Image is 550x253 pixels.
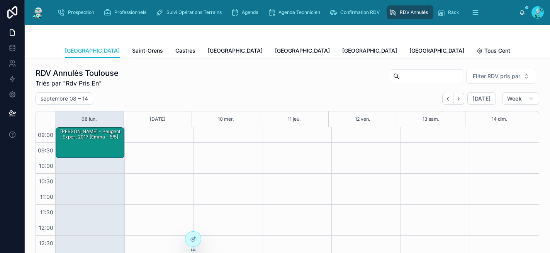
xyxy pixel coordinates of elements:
a: Suivi Opérations Terrains [153,5,227,19]
button: 12 ven. [355,111,370,127]
a: [GEOGRAPHIC_DATA] [275,44,330,59]
span: Week [507,95,522,102]
span: RDV Annulés [400,9,428,15]
button: 14 dim. [492,111,508,127]
button: Back [442,93,453,105]
a: Castres [175,44,195,59]
button: [DATE] [467,92,496,105]
span: Filter RDV pris par [473,72,520,80]
a: [GEOGRAPHIC_DATA] [409,44,464,59]
span: Triés par "Rdv Pris En" [36,79,119,88]
button: [DATE] [150,111,165,127]
a: [GEOGRAPHIC_DATA] [342,44,397,59]
span: [GEOGRAPHIC_DATA] [342,47,397,55]
h2: septembre 08 – 14 [41,95,88,103]
span: [GEOGRAPHIC_DATA] [275,47,330,55]
span: Suivi Opérations Terrains [166,9,222,15]
button: 10 mer. [218,111,234,127]
span: 11:30 [38,209,55,215]
button: Select Button [466,69,536,84]
span: Castres [175,47,195,55]
button: 08 lun. [81,111,97,127]
span: [DATE] [472,95,491,102]
a: Agenda [229,5,264,19]
a: [GEOGRAPHIC_DATA] [208,44,263,59]
span: Saint-Orens [132,47,163,55]
a: Prospection [55,5,100,19]
a: Agenda Technicien [265,5,326,19]
span: 11:00 [38,193,55,200]
div: [PERSON_NAME] - Peugeot Expert 2017 [Emma - 5/5] [56,128,124,158]
span: Agenda Technicien [278,9,320,15]
span: 09:00 [36,132,55,138]
span: Agenda [242,9,258,15]
h1: RDV Annulés Toulouse [36,68,119,79]
a: Rack [435,5,465,19]
a: Saint-Orens [132,44,163,59]
span: 10:00 [37,162,55,169]
span: [GEOGRAPHIC_DATA] [208,47,263,55]
button: 13 sam. [423,111,440,127]
div: [PERSON_NAME] - Peugeot Expert 2017 [Emma - 5/5] [57,128,124,141]
span: 10:30 [37,178,55,185]
button: Week [502,92,539,105]
div: scrollable content [51,4,519,21]
span: [GEOGRAPHIC_DATA] [65,47,120,55]
img: App logo [31,6,45,19]
a: [GEOGRAPHIC_DATA] [65,44,120,58]
span: 12:30 [37,240,55,246]
span: Tous Centres [484,47,518,55]
span: Professionnels [114,9,146,15]
span: 12:00 [37,224,55,231]
button: 11 jeu. [288,111,301,127]
a: Tous Centres [477,44,518,59]
span: [GEOGRAPHIC_DATA] [409,47,464,55]
a: Confirmation RDV [327,5,385,19]
button: Next [453,93,464,105]
span: Rack [448,9,459,15]
span: Confirmation RDV [340,9,380,15]
span: Prospection [68,9,94,15]
a: Professionnels [101,5,152,19]
a: RDV Annulés [387,5,433,19]
span: 09:30 [36,147,55,154]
